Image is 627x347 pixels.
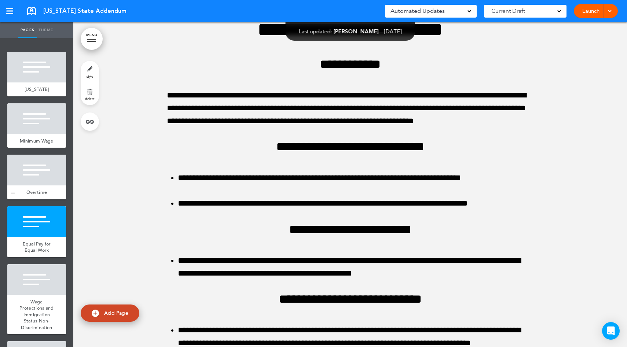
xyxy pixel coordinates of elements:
[26,189,47,195] span: Overtime
[23,241,51,254] span: Equal Pay for Equal Work
[104,310,128,316] span: Add Page
[7,185,66,199] a: Overtime
[18,22,37,38] a: Pages
[7,237,66,257] a: Equal Pay for Equal Work
[491,6,525,16] span: Current Draft
[81,28,103,50] a: MENU
[81,83,99,105] a: delete
[390,6,445,16] span: Automated Updates
[7,295,66,335] a: Wage Protections and Immigration Status Non-Discrimination
[299,28,332,35] span: Last updated:
[7,82,66,96] a: [US_STATE]
[25,86,49,92] span: [US_STATE]
[384,28,402,35] span: [DATE]
[37,22,55,38] a: Theme
[81,61,99,83] a: style
[579,4,602,18] a: Launch
[87,74,93,78] span: style
[92,310,99,317] img: add.svg
[20,138,54,144] span: Minimum Wage
[85,96,95,101] span: delete
[602,322,620,340] div: Open Intercom Messenger
[19,299,54,331] span: Wage Protections and Immigration Status Non-Discrimination
[81,304,139,322] a: Add Page
[299,29,402,34] div: —
[7,134,66,148] a: Minimum Wage
[43,7,126,15] span: [US_STATE] State Addendum
[334,28,379,35] span: [PERSON_NAME]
